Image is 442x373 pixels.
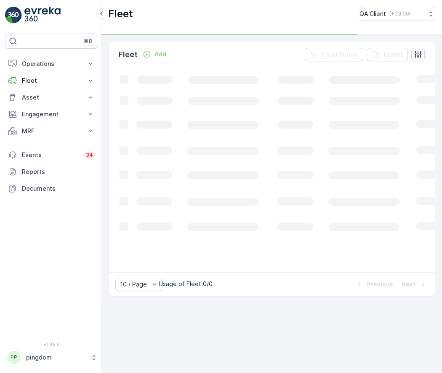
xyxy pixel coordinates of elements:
[402,280,415,289] p: Next
[389,11,411,17] p: ( +03:00 )
[119,49,138,60] p: Fleet
[22,76,81,85] p: Fleet
[5,163,98,180] a: Reports
[5,89,98,106] button: Asset
[7,351,21,364] div: PP
[22,168,95,176] p: Reports
[26,353,86,362] p: pingdom
[22,184,95,193] p: Documents
[22,127,81,135] p: MRF
[22,60,81,68] p: Operations
[5,349,98,366] button: PPpingdom
[322,50,358,59] p: Clear Filters
[5,123,98,139] button: MRF
[5,180,98,197] a: Documents
[154,50,166,58] p: Add
[5,147,98,163] a: Events34
[22,151,79,159] p: Events
[24,7,61,24] img: logo_light-DOdMpM7g.png
[22,110,81,118] p: Engagement
[5,342,98,347] span: v 1.49.0
[5,72,98,89] button: Fleet
[22,93,81,102] p: Asset
[139,49,170,59] button: Add
[159,280,213,288] p: Usage of Fleet : 0/0
[108,7,133,21] p: Fleet
[401,279,428,289] button: Next
[84,38,92,45] p: ⌘B
[5,106,98,123] button: Engagement
[354,279,394,289] button: Previous
[305,48,363,61] button: Clear Filters
[5,7,22,24] img: logo
[5,55,98,72] button: Operations
[86,152,93,158] p: 34
[359,10,386,18] p: QA Client
[367,280,393,289] p: Previous
[383,50,403,59] p: Export
[367,48,408,61] button: Export
[359,7,435,21] button: QA Client(+03:00)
